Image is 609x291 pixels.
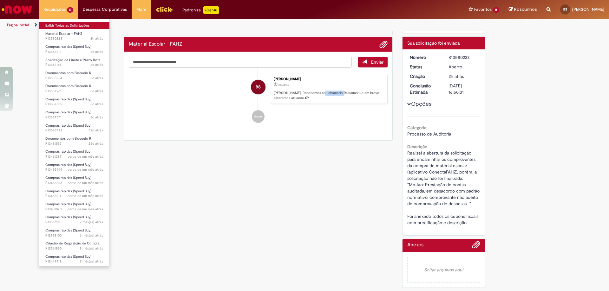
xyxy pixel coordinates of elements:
a: Página inicial [7,22,29,28]
span: Compras rápidas (Speed Buy) [45,97,91,102]
span: R12958100 [45,233,103,238]
span: 12d atrás [89,128,103,133]
span: Compras rápidas (Speed Buy) [45,254,91,259]
time: 23/09/2025 10:11:46 [90,76,103,80]
span: R13455853 [45,180,103,186]
span: R13336193 [45,220,103,225]
span: R13580223 [45,36,103,41]
p: +GenAi [203,6,219,14]
time: 28/08/2025 08:47:33 [68,180,103,185]
span: Compras rápidas (Speed Buy) [45,162,91,167]
span: R12449418 [45,259,103,264]
span: R13451070 [45,207,103,212]
span: R13546793 [45,128,103,133]
a: Aberto R13461387 : Compras rápidas (Speed Buy) [39,148,109,160]
span: Enviar [371,59,383,65]
b: Categoria [407,125,426,130]
span: Realizei a abertura da solicitação para encaminhar os comprovantes da compra de material escolar ... [407,150,481,225]
button: Adicionar anexos [472,241,480,252]
button: Adicionar anexos [379,40,388,48]
a: Aberto R13481553 : Documentos com Bloqueio R [39,135,109,147]
time: 28/08/2025 08:41:44 [68,193,103,198]
time: 26/12/2024 11:41:34 [80,259,103,264]
div: Beatriz Napoleao Santana [251,80,265,94]
time: 23/09/2025 09:02:26 [90,115,103,120]
span: Processo de Auditoria [407,131,451,137]
time: 30/07/2025 09:40:00 [80,220,103,225]
span: Compras rápidas (Speed Buy) [45,110,91,115]
a: Aberto R13558004 : Documentos com Bloqueio R [39,70,109,81]
a: Rascunhos [509,7,537,13]
span: Compras rápidas (Speed Buy) [45,123,91,128]
a: Aberto R13455811 : Compras rápidas (Speed Buy) [39,188,109,199]
span: Compras rápidas (Speed Buy) [45,44,91,49]
span: Criação de Requisição de Compra [45,241,100,246]
span: cerca de um mês atrás [68,167,103,172]
span: Despesas Corporativas [83,6,127,13]
dt: Conclusão Estimada [405,83,444,95]
span: R13557961 [45,89,103,94]
span: Rascunhos [514,6,537,12]
time: 23/09/2025 10:04:59 [90,89,103,93]
span: Compras rápidas (Speed Buy) [45,175,91,180]
span: 6 mês(es) atrás [80,233,103,238]
span: R13563313 [45,49,103,54]
span: More [136,6,146,13]
li: Beatriz Napoleao Santana [129,74,388,104]
span: cerca de um mês atrás [68,207,103,212]
h2: Material Escolar - FAHZ Histórico de tíquete [129,41,182,47]
time: 17/04/2025 10:35:45 [80,233,103,238]
span: 8d atrás [90,76,103,80]
span: 6d atrás [90,49,103,54]
img: click_logo_yellow_360x200.png [156,4,173,14]
span: R13461387 [45,154,103,159]
dt: Número [405,54,444,60]
span: 26d atrás [88,141,103,146]
span: R13481553 [45,141,103,146]
time: 30/09/2025 09:50:27 [278,83,289,87]
span: Solicitação de Limite e Prazo Rota [45,58,101,62]
a: Aberto R12561890 : Criação de Requisição de Compra [39,240,109,252]
b: Descrição [407,144,427,149]
a: Exibir Todas as Solicitações [39,22,109,29]
time: 24/09/2025 14:34:55 [90,49,103,54]
div: [PERSON_NAME] [274,77,384,81]
ul: Histórico de tíquete [129,67,388,130]
span: R13557805 [45,102,103,107]
a: Aberto R12449418 : Compras rápidas (Speed Buy) [39,253,109,265]
time: 22/01/2025 11:58:50 [80,246,103,251]
span: 2h atrás [449,73,464,79]
time: 27/08/2025 09:33:09 [68,207,103,212]
p: [PERSON_NAME]! Recebemos seu chamado R13580223 e em breve estaremos atuando. [274,91,384,100]
span: R13455811 [45,193,103,199]
span: cerca de um mês atrás [68,154,103,159]
span: [PERSON_NAME] [572,7,604,12]
span: Documentos com Bloqueio R [45,136,91,141]
time: 04/09/2025 14:45:43 [88,141,103,146]
a: Aberto R13557571 : Compras rápidas (Speed Buy) [39,109,109,121]
span: 16 [493,7,499,13]
span: R13455994 [45,167,103,172]
span: cerca de um mês atrás [68,193,103,198]
span: Compras rápidas (Speed Buy) [45,228,91,233]
time: 30/09/2025 09:50:27 [449,73,464,79]
dt: Criação [405,73,444,79]
span: BS [256,79,261,95]
span: BS [563,7,567,11]
span: 8d atrás [90,102,103,106]
div: R13580223 [449,54,478,60]
button: Enviar [358,57,388,67]
span: Material Escolar - FAHZ [45,31,82,36]
span: Sua solicitação foi enviada [407,40,460,46]
span: cerca de um mês atrás [68,180,103,185]
a: Aberto R13580223 : Material Escolar - FAHZ [39,30,109,42]
span: 2h atrás [278,83,289,87]
a: Aberto R13455994 : Compras rápidas (Speed Buy) [39,161,109,173]
span: Documentos com Bloqueio R [45,84,91,88]
h2: Anexos [407,242,423,248]
span: Compras rápidas (Speed Buy) [45,202,91,206]
span: 19 [67,7,73,13]
img: ServiceNow [1,3,33,16]
a: Aberto R13563313 : Compras rápidas (Speed Buy) [39,43,109,55]
div: Aberto [449,64,478,70]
